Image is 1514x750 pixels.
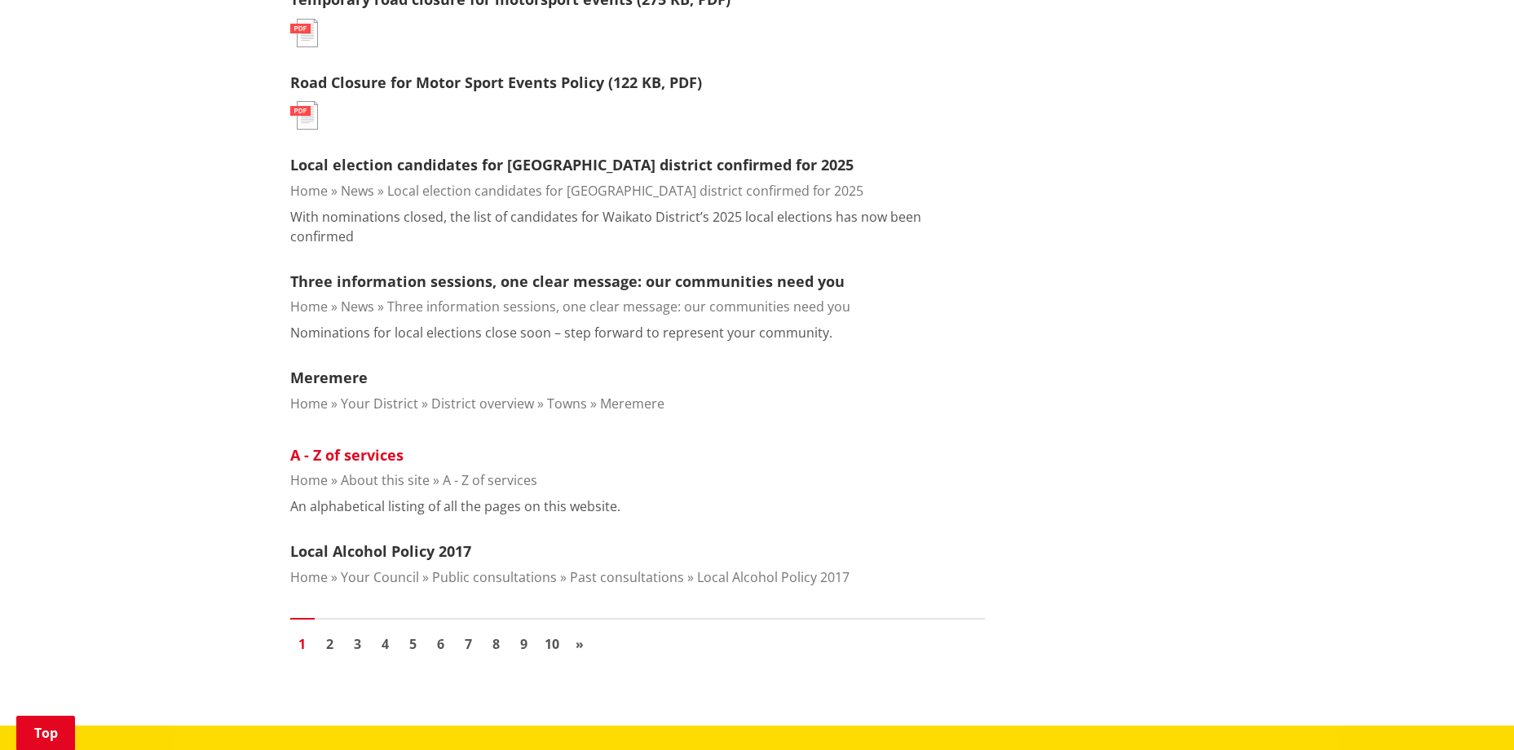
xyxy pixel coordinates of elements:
a: Go to page 6 [429,632,453,656]
a: Local Alcohol Policy 2017 [697,568,850,586]
a: Go to page 4 [373,632,398,656]
span: » [576,635,584,653]
a: Go to page 10 [540,632,564,656]
a: A - Z of services [290,445,404,465]
nav: Pagination [290,618,985,660]
a: Towns [547,395,587,412]
a: Home [290,568,328,586]
a: News [341,298,374,315]
a: Local Alcohol Policy 2017 [290,541,471,561]
a: Go to page 8 [484,632,509,656]
a: Public consultations [432,568,557,586]
a: Go to page 9 [512,632,536,656]
a: Top [16,716,75,750]
iframe: Messenger Launcher [1439,682,1498,740]
p: An alphabetical listing of all the pages on this website. [290,496,620,516]
a: Local election candidates for [GEOGRAPHIC_DATA] district confirmed for 2025 [387,182,863,200]
a: Your Council [341,568,419,586]
a: News [341,182,374,200]
a: Three information sessions, one clear message: our communities need you [290,271,845,291]
a: Local election candidates for [GEOGRAPHIC_DATA] district confirmed for 2025 [290,155,854,174]
a: Meremere [600,395,664,412]
a: A - Z of services [443,471,537,489]
a: Go to page 5 [401,632,426,656]
a: Your District [341,395,418,412]
a: Road Closure for Motor Sport Events Policy (122 KB, PDF) [290,73,702,92]
a: Go to next page [567,632,592,656]
a: Home [290,471,328,489]
a: Home [290,298,328,315]
a: Page 1 [290,632,315,656]
a: Go to page 3 [346,632,370,656]
p: Nominations for local elections close soon – step forward to represent your community. [290,323,832,342]
a: Go to page 7 [457,632,481,656]
img: document-pdf.svg [290,19,318,47]
a: Go to page 2 [318,632,342,656]
a: Past consultations [570,568,684,586]
p: With nominations closed, the list of candidates for Waikato District’s 2025 local elections has n... [290,207,985,246]
img: document-pdf.svg [290,101,318,130]
a: Meremere [290,368,368,387]
a: Three information sessions, one clear message: our communities need you [387,298,850,315]
a: District overview [431,395,534,412]
a: About this site [341,471,430,489]
a: Home [290,395,328,412]
a: Home [290,182,328,200]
